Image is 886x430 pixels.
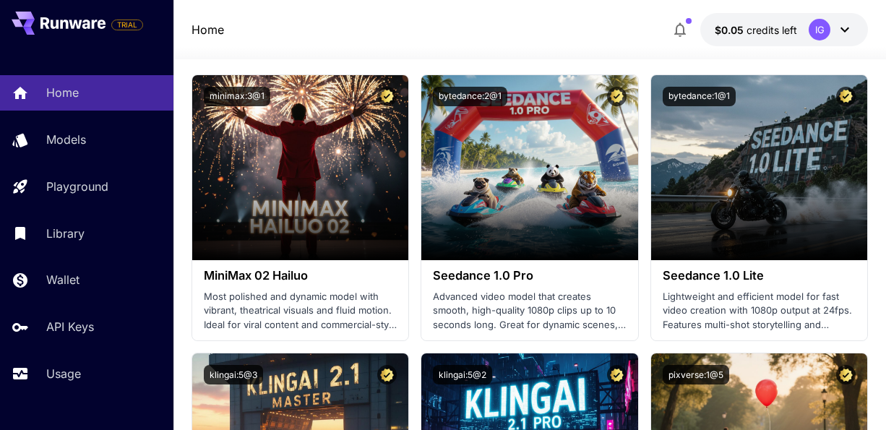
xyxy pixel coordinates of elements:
button: $0.05IG [700,13,868,46]
h3: Seedance 1.0 Pro [433,269,627,283]
button: Certified Model – Vetted for best performance and includes a commercial license. [836,365,856,384]
a: Home [192,21,224,38]
button: Certified Model – Vetted for best performance and includes a commercial license. [836,87,856,106]
span: $0.05 [715,24,747,36]
div: $0.05 [715,22,797,38]
button: klingai:5@3 [204,365,263,384]
span: Add your payment card to enable full platform functionality. [111,16,143,33]
button: minimax:3@1 [204,87,270,106]
button: Certified Model – Vetted for best performance and includes a commercial license. [607,87,627,106]
p: Most polished and dynamic model with vibrant, theatrical visuals and fluid motion. Ideal for vira... [204,290,397,332]
button: bytedance:2@1 [433,87,507,106]
img: alt [192,75,409,260]
div: IG [809,19,830,40]
span: TRIAL [112,20,142,30]
p: Library [46,225,85,242]
button: klingai:5@2 [433,365,492,384]
p: Wallet [46,271,79,288]
button: bytedance:1@1 [663,87,736,106]
button: Certified Model – Vetted for best performance and includes a commercial license. [377,365,397,384]
p: API Keys [46,318,94,335]
p: Models [46,131,86,148]
img: alt [421,75,638,260]
button: Certified Model – Vetted for best performance and includes a commercial license. [607,365,627,384]
img: alt [651,75,868,260]
p: Playground [46,178,108,195]
p: Usage [46,365,81,382]
p: Advanced video model that creates smooth, high-quality 1080p clips up to 10 seconds long. Great f... [433,290,627,332]
h3: MiniMax 02 Hailuo [204,269,397,283]
nav: breadcrumb [192,21,224,38]
p: Home [46,84,79,101]
span: credits left [747,24,797,36]
h3: Seedance 1.0 Lite [663,269,856,283]
p: Lightweight and efficient model for fast video creation with 1080p output at 24fps. Features mult... [663,290,856,332]
button: pixverse:1@5 [663,365,729,384]
button: Certified Model – Vetted for best performance and includes a commercial license. [377,87,397,106]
